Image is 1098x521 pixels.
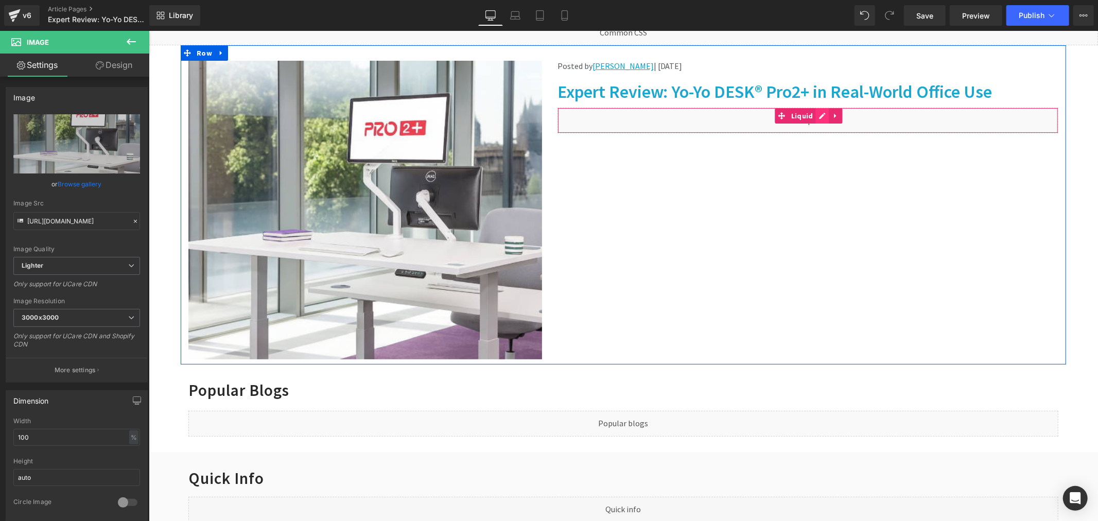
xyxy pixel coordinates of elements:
a: Tablet [528,5,552,26]
input: auto [13,429,140,446]
a: Expand / Collapse [66,14,79,30]
a: Desktop [478,5,503,26]
span: Publish [1019,11,1044,20]
a: New Library [149,5,200,26]
div: Image Resolution [13,298,140,305]
h1: Expert Review: Yo-Yo DESK® Pro2+ in Real-World Office Use [409,50,910,72]
span: Save [916,10,933,21]
p: More settings [55,366,96,375]
span: Image [27,38,49,46]
span: Library [169,11,193,20]
u: [PERSON_NAME] [444,30,505,40]
span: Preview [962,10,990,21]
button: Redo [879,5,900,26]
button: Undo [855,5,875,26]
b: 3000x3000 [22,314,59,321]
h2: Popular Blogs [40,349,910,370]
div: Only support for UCare CDN and Shopify CDN [13,332,140,355]
div: Image [13,88,35,102]
button: More settings [6,358,147,382]
a: Design [77,54,151,77]
a: Expand / Collapse [681,77,694,93]
div: % [129,430,138,444]
div: Dimension [13,391,49,405]
span: Row [45,14,66,30]
a: Mobile [552,5,577,26]
b: Lighter [22,262,43,269]
p: Posted by | [DATE] [409,30,910,41]
div: Only support for UCare CDN [13,280,140,295]
div: Circle Image [13,498,108,509]
a: Browse gallery [58,175,102,193]
span: Expert Review: Yo-Yo DESK® Pro2+ in Real-World Office Use [48,15,147,24]
button: Publish [1006,5,1069,26]
button: More [1073,5,1094,26]
div: Height [13,458,140,465]
a: Laptop [503,5,528,26]
div: Image Quality [13,246,140,253]
div: Image Src [13,200,140,207]
div: v6 [21,9,33,22]
div: or [13,179,140,189]
a: v6 [4,5,40,26]
a: Article Pages [48,5,166,13]
input: Link [13,212,140,230]
div: Open Intercom Messenger [1063,486,1088,511]
a: Preview [950,5,1002,26]
div: Width [13,418,140,425]
h2: Quick Info [40,437,910,458]
span: Liquid [640,77,667,93]
input: auto [13,469,140,486]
